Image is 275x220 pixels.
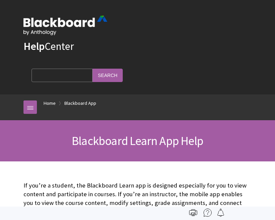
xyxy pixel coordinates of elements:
[72,133,203,148] span: Blackboard Learn App Help
[44,99,56,107] a: Home
[23,40,45,53] strong: Help
[204,209,212,217] img: More help
[189,209,197,217] img: Print
[93,69,123,82] input: Search
[23,16,107,35] img: Blackboard by Anthology
[23,181,252,216] p: If you’re a student, the Blackboard Learn app is designed especially for you to view content and ...
[64,99,96,107] a: Blackboard App
[217,209,225,217] img: Follow this page
[23,40,74,53] a: HelpCenter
